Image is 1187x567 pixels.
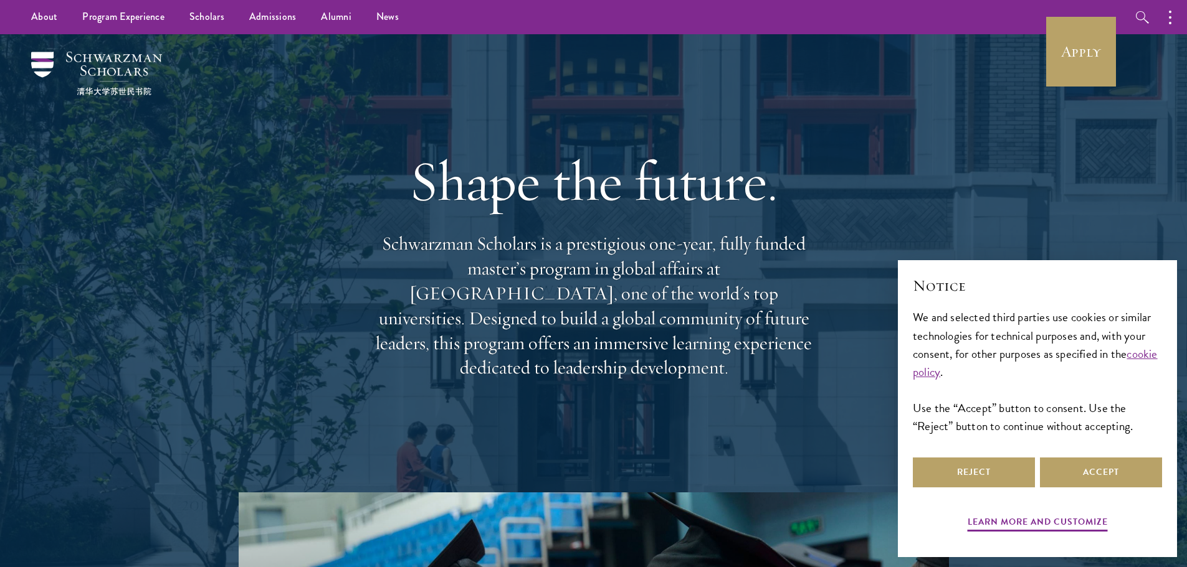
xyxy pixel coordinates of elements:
button: Reject [913,457,1035,487]
button: Accept [1040,457,1162,487]
a: Apply [1046,17,1116,87]
a: cookie policy [913,345,1158,381]
img: Schwarzman Scholars [31,52,162,95]
div: We and selected third parties use cookies or similar technologies for technical purposes and, wit... [913,308,1162,434]
button: Learn more and customize [968,514,1108,533]
h2: Notice [913,275,1162,296]
h1: Shape the future. [369,146,818,216]
p: Schwarzman Scholars is a prestigious one-year, fully funded master’s program in global affairs at... [369,232,818,380]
